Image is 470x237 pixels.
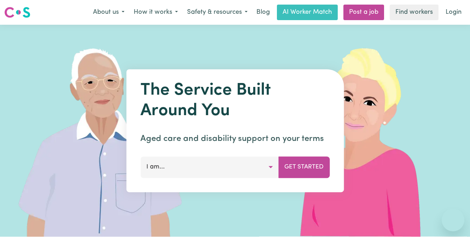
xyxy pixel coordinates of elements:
[88,5,129,20] button: About us
[277,5,338,20] a: AI Worker Match
[140,156,279,178] button: I am...
[390,5,439,20] a: Find workers
[252,5,274,20] a: Blog
[140,81,330,121] h1: The Service Built Around You
[4,6,30,19] img: Careseekers logo
[140,132,330,145] p: Aged care and disability support on your terms
[129,5,182,20] button: How it works
[4,4,30,20] a: Careseekers logo
[441,5,466,20] a: Login
[278,156,330,178] button: Get Started
[182,5,252,20] button: Safety & resources
[343,5,384,20] a: Post a job
[442,209,464,231] iframe: Button to launch messaging window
